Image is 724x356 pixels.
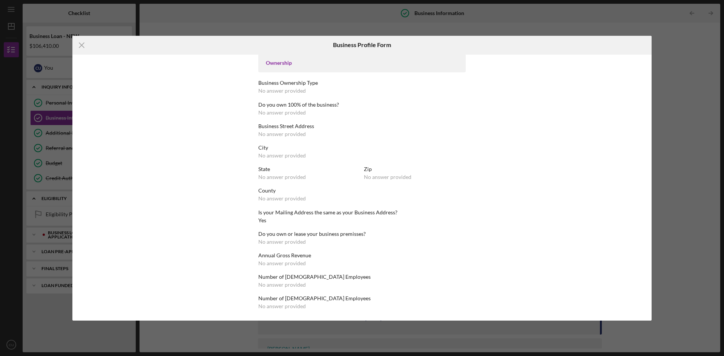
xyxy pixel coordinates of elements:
div: No answer provided [258,88,306,94]
div: No answer provided [258,174,306,180]
div: Yes [258,217,266,223]
div: Annual Gross Revenue [258,252,466,258]
div: Do you own 100% of the business? [258,102,466,108]
div: Ownership [266,60,458,66]
div: No answer provided [258,110,306,116]
div: No answer provided [258,131,306,137]
div: No answer provided [258,239,306,245]
div: Do you own or lease your business premisses? [258,231,466,237]
div: Number of [DEMOGRAPHIC_DATA] Employees [258,295,466,301]
div: Business Ownership Type [258,80,466,86]
div: No answer provided [258,196,306,202]
div: County [258,188,466,194]
div: No answer provided [364,174,411,180]
div: No answer provided [258,153,306,159]
div: State [258,166,360,172]
h6: Business Profile Form [333,41,391,48]
div: No answer provided [258,260,306,266]
div: Business Street Address [258,123,466,129]
div: Number of [DEMOGRAPHIC_DATA] Employees [258,274,466,280]
div: No answer provided [258,303,306,309]
div: Is your Mailing Address the same as your Business Address? [258,209,466,215]
div: City [258,145,466,151]
div: Zip [364,166,466,172]
div: No answer provided [258,282,306,288]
